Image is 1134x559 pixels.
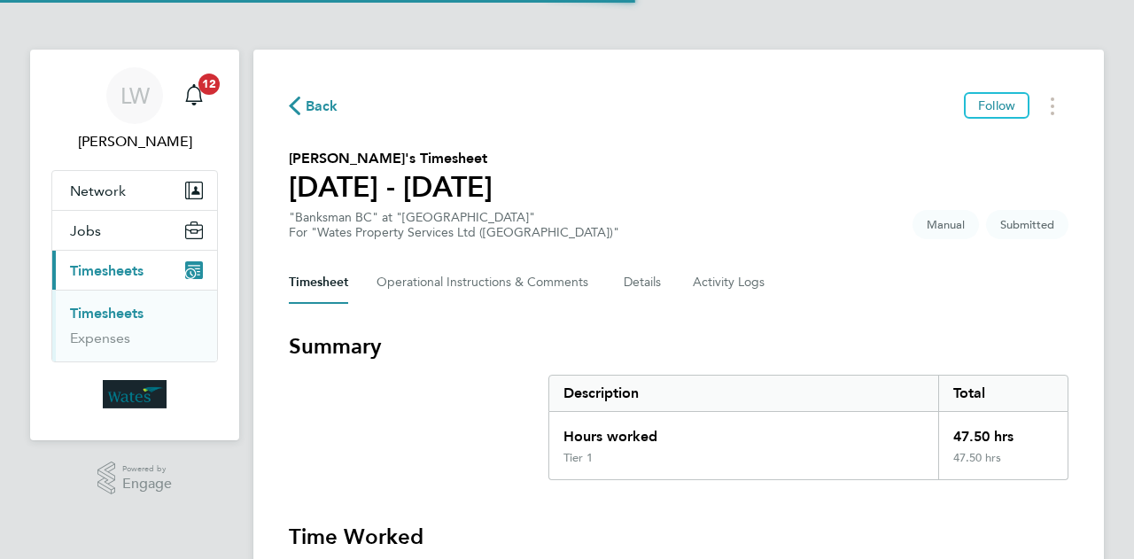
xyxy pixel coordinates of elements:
[289,523,1068,551] h3: Time Worked
[97,462,173,495] a: Powered byEngage
[70,305,144,322] a: Timesheets
[549,412,938,451] div: Hours worked
[176,67,212,124] a: 12
[978,97,1015,113] span: Follow
[938,412,1068,451] div: 47.50 hrs
[289,261,348,304] button: Timesheet
[913,210,979,239] span: This timesheet was manually created.
[548,375,1068,480] div: Summary
[289,332,1068,361] h3: Summary
[563,451,593,465] div: Tier 1
[624,261,664,304] button: Details
[289,210,619,240] div: "Banksman BC" at "[GEOGRAPHIC_DATA]"
[52,290,217,361] div: Timesheets
[198,74,220,95] span: 12
[306,96,338,117] span: Back
[122,477,172,492] span: Engage
[938,451,1068,479] div: 47.50 hrs
[51,380,218,408] a: Go to home page
[70,330,130,346] a: Expenses
[120,84,150,107] span: LW
[70,182,126,199] span: Network
[289,169,493,205] h1: [DATE] - [DATE]
[377,261,595,304] button: Operational Instructions & Comments
[52,251,217,290] button: Timesheets
[122,462,172,477] span: Powered by
[289,148,493,169] h2: [PERSON_NAME]'s Timesheet
[289,95,338,117] button: Back
[1037,92,1068,120] button: Timesheets Menu
[986,210,1068,239] span: This timesheet is Submitted.
[70,222,101,239] span: Jobs
[51,67,218,152] a: LW[PERSON_NAME]
[52,211,217,250] button: Jobs
[964,92,1029,119] button: Follow
[103,380,167,408] img: wates-logo-retina.png
[30,50,239,440] nav: Main navigation
[549,376,938,411] div: Description
[70,262,144,279] span: Timesheets
[938,376,1068,411] div: Total
[51,131,218,152] span: Lizzie Wignall
[289,225,619,240] div: For "Wates Property Services Ltd ([GEOGRAPHIC_DATA])"
[52,171,217,210] button: Network
[693,261,767,304] button: Activity Logs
